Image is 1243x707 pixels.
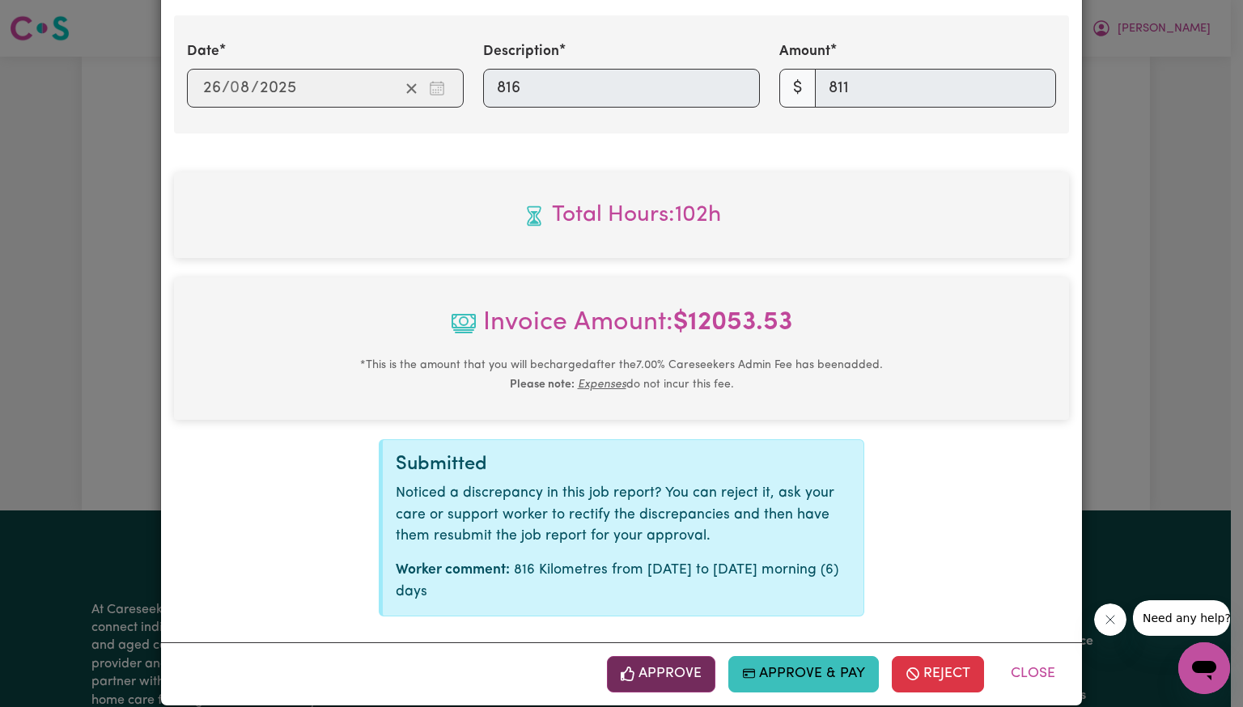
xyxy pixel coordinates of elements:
span: Invoice Amount: [187,303,1056,355]
p: Noticed a discrepancy in this job report? You can reject it, ask your care or support worker to r... [396,483,851,547]
p: 816 Kilometres from [DATE] to [DATE] morning (6) days [396,560,851,603]
input: ---- [259,76,297,100]
span: Need any help? [10,11,98,24]
button: Close [997,656,1069,692]
input: -- [231,76,251,100]
u: Expenses [578,379,626,391]
label: Description [483,41,559,62]
span: $ [779,69,816,108]
b: $ 12053.53 [673,310,792,336]
button: Approve & Pay [728,656,880,692]
span: 0 [230,80,240,96]
b: Please note: [510,379,575,391]
span: Submitted [396,455,487,474]
button: Reject [892,656,984,692]
button: Enter the date of expense [424,76,450,100]
input: 816 [483,69,760,108]
input: -- [202,76,222,100]
span: Total hours worked: 102 hours [187,198,1056,232]
button: Clear date [399,76,424,100]
button: Approve [607,656,715,692]
small: This is the amount that you will be charged after the 7.00 % Careseekers Admin Fee has been added... [360,359,883,391]
iframe: Button to launch messaging window [1178,642,1230,694]
label: Date [187,41,219,62]
span: / [222,79,230,97]
iframe: Message from company [1133,600,1230,636]
span: / [251,79,259,97]
strong: Worker comment: [396,563,510,577]
label: Amount [779,41,830,62]
iframe: Close message [1094,603,1126,636]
